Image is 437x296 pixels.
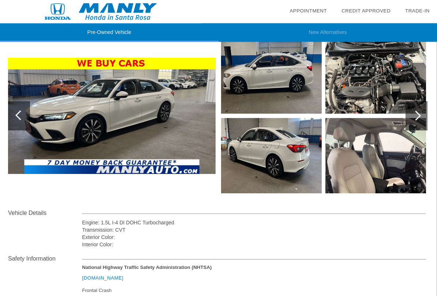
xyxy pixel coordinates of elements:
[82,227,426,234] div: Transmission: CVT
[405,8,430,14] a: Trade-In
[82,219,426,227] div: Engine: 1.5L I-4 DI DOHC Turbocharged
[325,39,426,114] img: image.aspx
[290,8,327,14] a: Appointment
[325,118,426,194] img: image.aspx
[82,265,212,270] strong: National Highway Traffic Safety Administration (NHTSA)
[221,118,322,194] img: image.aspx
[82,234,426,241] div: Exterior Color:
[82,276,123,281] a: [DOMAIN_NAME]
[82,286,246,295] div: Frontal Crash
[341,8,391,14] a: Credit Approved
[8,255,82,263] div: Safety Information
[8,209,82,218] div: Vehicle Details
[8,58,216,175] img: image.aspx
[82,241,426,248] div: Interior Color:
[218,23,437,42] li: New Alternatives
[221,39,322,114] img: image.aspx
